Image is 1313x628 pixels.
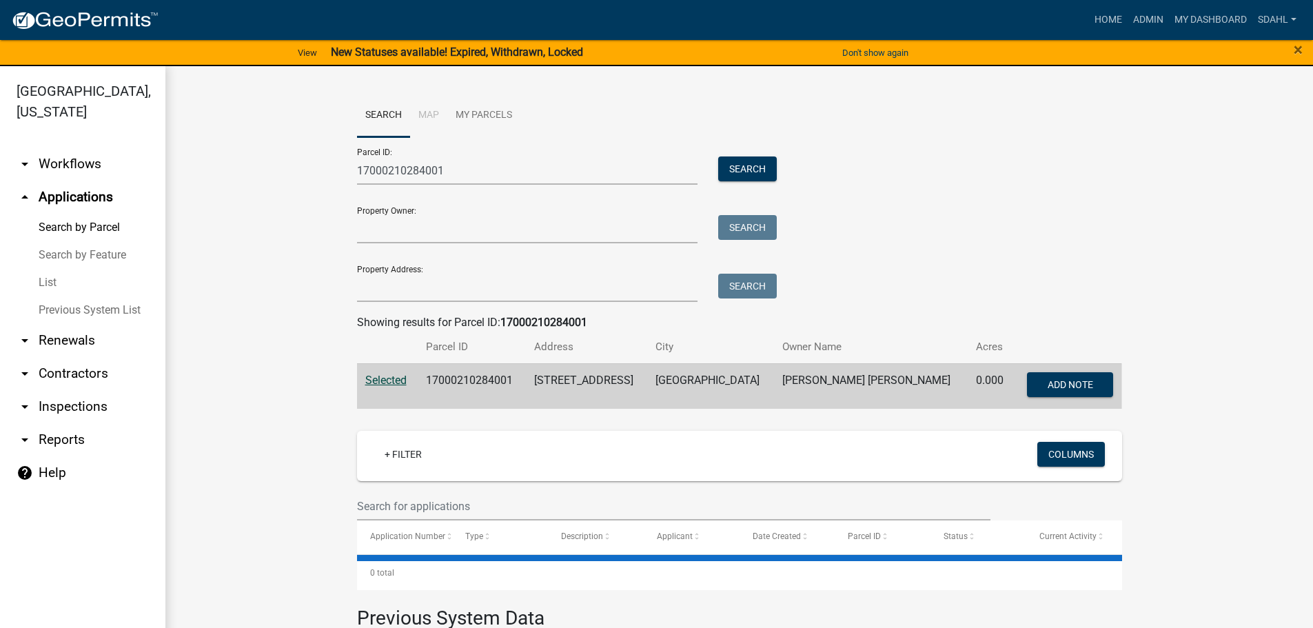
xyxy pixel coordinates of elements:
strong: New Statuses available! Expired, Withdrawn, Locked [331,45,583,59]
span: Current Activity [1039,531,1097,541]
th: Owner Name [774,331,968,363]
td: [GEOGRAPHIC_DATA] [647,363,774,409]
span: Applicant [657,531,693,541]
datatable-header-cell: Status [930,520,1026,554]
th: Parcel ID [418,331,526,363]
span: Description [561,531,603,541]
button: Don't show again [837,41,914,64]
i: arrow_drop_up [17,189,33,205]
span: Add Note [1048,378,1093,389]
datatable-header-cell: Type [452,520,548,554]
i: arrow_drop_down [17,332,33,349]
span: Parcel ID [848,531,881,541]
a: View [292,41,323,64]
td: 17000210284001 [418,363,526,409]
datatable-header-cell: Date Created [740,520,835,554]
span: × [1294,40,1303,59]
datatable-header-cell: Current Activity [1026,520,1122,554]
strong: 17000210284001 [500,316,587,329]
span: Date Created [753,531,801,541]
button: Columns [1037,442,1105,467]
button: Add Note [1027,372,1113,397]
button: Close [1294,41,1303,58]
th: Address [526,331,647,363]
a: My Parcels [447,94,520,138]
a: + Filter [374,442,433,467]
span: Application Number [370,531,445,541]
datatable-header-cell: Parcel ID [835,520,930,554]
span: Type [465,531,483,541]
button: Search [718,274,777,298]
a: sdahl [1252,7,1302,33]
a: Home [1089,7,1128,33]
span: Status [944,531,968,541]
i: arrow_drop_down [17,365,33,382]
button: Search [718,215,777,240]
i: arrow_drop_down [17,156,33,172]
i: help [17,465,33,481]
a: Admin [1128,7,1169,33]
div: Showing results for Parcel ID: [357,314,1122,331]
td: 0.000 [968,363,1014,409]
i: arrow_drop_down [17,432,33,448]
div: 0 total [357,556,1122,590]
td: [STREET_ADDRESS] [526,363,647,409]
input: Search for applications [357,492,991,520]
i: arrow_drop_down [17,398,33,415]
datatable-header-cell: Description [548,520,644,554]
th: Acres [968,331,1014,363]
a: My Dashboard [1169,7,1252,33]
a: Selected [365,374,407,387]
datatable-header-cell: Applicant [644,520,740,554]
button: Search [718,156,777,181]
th: City [647,331,774,363]
a: Search [357,94,410,138]
td: [PERSON_NAME] [PERSON_NAME] [774,363,968,409]
datatable-header-cell: Application Number [357,520,453,554]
